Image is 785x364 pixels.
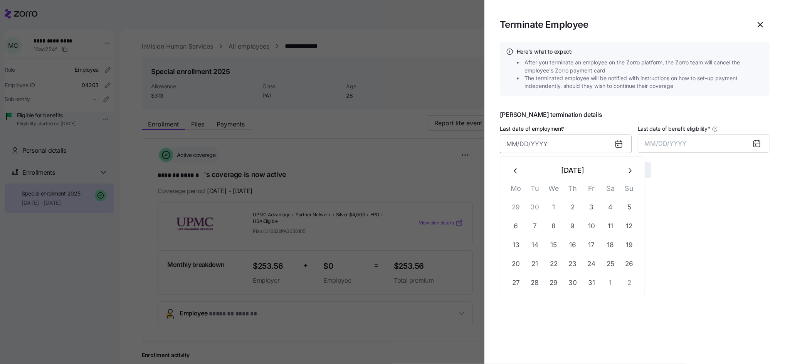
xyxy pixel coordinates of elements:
[507,274,525,292] button: 27 October 2025
[620,198,639,217] button: 5 October 2025
[545,236,563,254] button: 15 October 2025
[601,217,620,236] button: 11 October 2025
[500,125,566,133] label: Last date of employment
[526,236,544,254] button: 14 October 2025
[563,255,582,273] button: 23 October 2025
[526,274,544,292] button: 28 October 2025
[582,255,601,273] button: 24 October 2025
[582,236,601,254] button: 17 October 2025
[601,183,620,198] th: Sa
[582,217,601,236] button: 10 October 2025
[500,135,632,153] input: MM/DD/YYYY
[526,217,544,236] button: 7 October 2025
[500,111,770,118] span: [PERSON_NAME] termination details
[601,198,620,217] button: 4 October 2025
[524,59,766,74] span: After you terminate an employee on the Zorro platform, the Zorro team will cancel the employee's ...
[525,161,620,180] button: [DATE]
[563,274,582,292] button: 30 October 2025
[517,48,763,56] h4: Here's what to expect:
[601,255,620,273] button: 25 October 2025
[582,198,601,217] button: 3 October 2025
[620,217,639,236] button: 12 October 2025
[563,198,582,217] button: 2 October 2025
[620,236,639,254] button: 19 October 2025
[524,74,766,90] span: The terminated employee will be notified with instructions on how to set-up payment independently...
[620,255,639,273] button: 26 October 2025
[544,183,563,198] th: We
[500,19,745,30] h1: Terminate Employee
[507,255,525,273] button: 20 October 2025
[526,255,544,273] button: 21 October 2025
[506,183,525,198] th: Mo
[545,198,563,217] button: 1 October 2025
[638,125,710,133] span: Last date of benefit eligibility *
[507,217,525,236] button: 6 October 2025
[507,236,525,254] button: 13 October 2025
[601,236,620,254] button: 18 October 2025
[620,274,639,292] button: 2 November 2025
[545,274,563,292] button: 29 October 2025
[563,217,582,236] button: 9 October 2025
[582,274,601,292] button: 31 October 2025
[545,255,563,273] button: 22 October 2025
[545,217,563,236] button: 8 October 2025
[563,236,582,254] button: 16 October 2025
[620,183,639,198] th: Su
[507,198,525,217] button: 29 September 2025
[525,183,544,198] th: Tu
[582,183,601,198] th: Fr
[638,134,770,153] button: MM/DD/YYYY
[526,198,544,217] button: 30 September 2025
[601,274,620,292] button: 1 November 2025
[563,183,582,198] th: Th
[645,140,687,147] span: MM/DD/YYYY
